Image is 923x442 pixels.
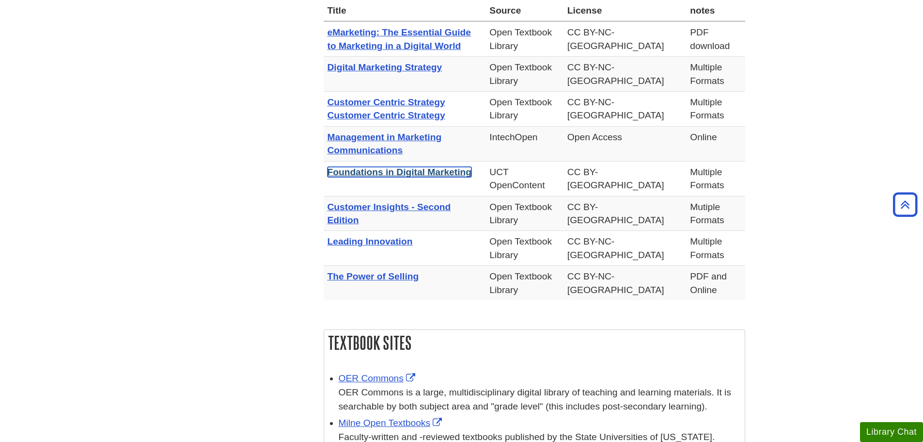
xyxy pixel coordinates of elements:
td: Open Textbook Library [485,231,563,266]
button: Library Chat [860,422,923,442]
td: Open Textbook Library [485,22,563,57]
td: UCT OpenContent [485,161,563,196]
div: OER Commons is a large, multidisciplinary digital library of teaching and learning materials. It ... [339,386,740,414]
td: Open Textbook Library [485,266,563,300]
a: Customer Insights - Second Edition [328,202,451,225]
td: Multiple Formats [686,231,745,266]
a: eMarketing: The Essential Guide to Marketing in a Digital World [328,27,471,50]
td: CC BY-[GEOGRAPHIC_DATA] [563,196,686,231]
td: Open Textbook Library [485,196,563,231]
a: Link opens in new window [339,418,445,428]
td: Open Textbook Library [485,57,563,92]
a: The Power of Selling [328,271,419,281]
a: Customer Centric Strategy Customer Centric Strategy [328,97,445,120]
a: Back to Top [890,198,921,211]
td: Open Textbook Library [485,92,563,127]
td: CC BY-NC-[GEOGRAPHIC_DATA] [563,266,686,300]
td: CC BY-NC-[GEOGRAPHIC_DATA] [563,22,686,57]
a: Digital Marketing Strategy [328,62,442,72]
td: CC BY-[GEOGRAPHIC_DATA] [563,161,686,196]
td: CC BY-NC-[GEOGRAPHIC_DATA] [563,92,686,127]
td: CC BY-NC-[GEOGRAPHIC_DATA] [563,231,686,266]
a: Foundations in Digital Marketing [328,167,471,177]
td: Multiple Formats [686,161,745,196]
td: Mutiple Formats [686,196,745,231]
td: Multiple Formats [686,57,745,92]
h2: Textbook Sites [324,330,745,356]
a: Link opens in new window [339,373,418,383]
td: Open Access [563,126,686,161]
td: Multiple Formats [686,92,745,127]
td: PDF download [686,22,745,57]
a: Leading Innovation [328,236,413,246]
td: PDF and Online [686,266,745,300]
td: CC BY-NC-[GEOGRAPHIC_DATA] [563,57,686,92]
td: IntechOpen [485,126,563,161]
a: Management in Marketing Communications [328,132,442,155]
td: Online [686,126,745,161]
